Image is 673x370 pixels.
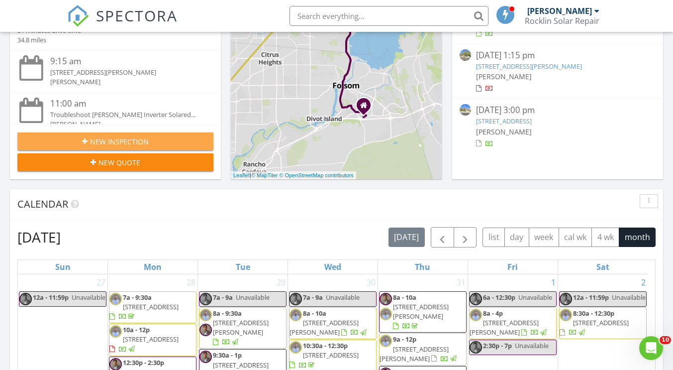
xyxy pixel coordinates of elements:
div: [PERSON_NAME] [527,6,592,16]
span: [PERSON_NAME] [476,72,532,81]
span: 12a - 11:59p [33,293,69,302]
a: 8a - 4p [STREET_ADDRESS][PERSON_NAME] [469,307,557,340]
button: cal wk [559,228,592,247]
img: erin_clark_work_picture.jpg [560,309,572,321]
span: 7a - 9a [303,293,323,302]
a: © MapTiler [251,172,278,178]
a: [DATE] 1:15 pm [STREET_ADDRESS][PERSON_NAME] [PERSON_NAME] [460,49,656,94]
a: 9a - 12p [STREET_ADDRESS][PERSON_NAME] [380,335,458,363]
iframe: Intercom live chat [639,336,663,360]
div: | [231,171,356,180]
span: Unavailable [72,293,105,302]
img: streetview [460,49,471,61]
button: New Inspection [17,132,213,150]
span: [STREET_ADDRESS] [573,318,629,327]
a: Wednesday [322,260,343,274]
span: 8:30a - 12:30p [573,309,614,318]
a: 10a - 12p [STREET_ADDRESS] [109,325,179,353]
div: [PERSON_NAME] [50,120,197,129]
img: steve.jpg [199,293,212,305]
span: 9a - 12p [393,335,416,344]
span: 8a - 10a [303,309,326,318]
button: list [482,228,505,247]
a: [STREET_ADDRESS] [476,117,532,125]
a: 8a - 9:30a [STREET_ADDRESS][PERSON_NAME] [213,309,269,347]
a: Go to August 1, 2025 [549,274,558,290]
span: [PERSON_NAME] [476,127,532,136]
a: 8:30a - 12:30p [STREET_ADDRESS] [559,307,647,340]
button: [DATE] [388,228,425,247]
a: Saturday [594,260,611,274]
img: erin_clark_work_picture.jpg [380,335,392,347]
span: [STREET_ADDRESS] [123,302,179,311]
a: 8a - 9:30a [STREET_ADDRESS][PERSON_NAME] [199,307,287,349]
a: Sunday [53,260,73,274]
div: [DATE] 1:15 pm [476,49,639,62]
div: 9:15 am [50,55,197,68]
span: 6a - 12:30p [483,293,515,302]
a: © OpenStreetMap contributors [280,172,354,178]
button: New Quote [17,153,213,171]
a: 10:30a - 12:30p [STREET_ADDRESS] [289,341,359,369]
img: steve.jpg [199,324,212,336]
div: [DATE] 3:00 pm [476,104,639,117]
span: New Inspection [90,136,149,147]
button: Previous month [431,227,454,247]
div: Troubleshoot [PERSON_NAME] Inverter Solared... [50,110,197,120]
button: day [504,228,529,247]
a: Go to July 31, 2025 [455,274,468,290]
img: erin_clark_work_picture.jpg [199,309,212,321]
img: erin_clark_work_picture.jpg [380,308,392,320]
span: [STREET_ADDRESS][PERSON_NAME] [289,318,359,337]
span: Unavailable [236,293,270,302]
span: 9:30a - 1p [213,351,242,360]
img: steve.jpg [470,293,482,305]
span: 8a - 9:30a [213,309,242,318]
span: Unavailable [326,293,360,302]
span: 8a - 4p [483,309,503,318]
button: 4 wk [591,228,619,247]
a: 8a - 10a [STREET_ADDRESS][PERSON_NAME] [379,291,467,333]
img: erin_clark_work_picture.jpg [109,293,122,305]
span: 10 [660,336,671,344]
button: week [529,228,559,247]
a: Go to July 30, 2025 [365,274,378,290]
div: [STREET_ADDRESS][PERSON_NAME] [50,68,197,77]
a: 8a - 10a [STREET_ADDRESS][PERSON_NAME] [393,293,449,331]
input: Search everything... [289,6,488,26]
div: [PERSON_NAME] [50,77,197,87]
a: Thursday [413,260,432,274]
a: SPECTORA [67,13,178,34]
a: Friday [505,260,520,274]
span: 10a - 12p [123,325,150,334]
img: steve.jpg [19,293,32,305]
span: Unavailable [612,293,646,302]
span: [STREET_ADDRESS] [303,351,359,360]
a: [DATE] 3:00 pm [STREET_ADDRESS] [PERSON_NAME] [460,104,656,148]
img: streetview [460,104,471,116]
span: 7a - 9:30a [123,293,152,302]
span: New Quote [98,157,140,168]
span: 7a - 9a [213,293,233,302]
a: 7a - 9:30a [STREET_ADDRESS] [109,291,196,324]
a: Leaflet [233,172,250,178]
a: [STREET_ADDRESS][PERSON_NAME] [476,62,582,71]
img: erin_clark_work_picture.jpg [470,309,482,321]
span: Calendar [17,197,68,211]
button: Next month [454,227,477,247]
img: steve.jpg [289,293,302,305]
a: Tuesday [234,260,252,274]
div: 11:00 am [50,98,197,110]
img: steve.jpg [380,293,392,305]
img: steve.jpg [199,351,212,363]
span: [STREET_ADDRESS] [123,335,179,344]
div: 187 Barnhill drive, Folsom CA 95630 [364,105,370,111]
button: month [619,228,656,247]
a: Go to August 2, 2025 [639,274,648,290]
span: 8a - 10a [393,293,416,302]
div: Rocklin Solar Repair [525,16,599,26]
h2: [DATE] [17,227,61,247]
span: SPECTORA [96,5,178,26]
a: Go to July 27, 2025 [95,274,107,290]
a: 9a - 12p [STREET_ADDRESS][PERSON_NAME] [379,333,467,366]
